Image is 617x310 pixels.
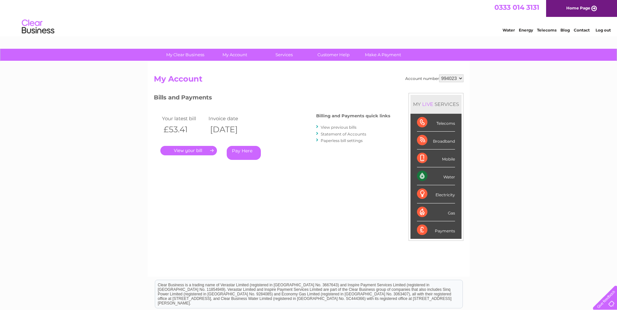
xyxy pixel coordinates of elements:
[356,49,410,61] a: Make A Payment
[154,74,463,87] h2: My Account
[321,138,363,143] a: Paperless bill settings
[494,3,539,11] a: 0333 014 3131
[207,123,254,136] th: [DATE]
[537,28,557,32] a: Telecoms
[321,132,366,136] a: Statement of Accounts
[417,203,455,221] div: Gas
[160,146,217,155] a: .
[503,28,515,32] a: Water
[417,185,455,203] div: Electricity
[257,49,311,61] a: Services
[155,4,463,32] div: Clear Business is a trading name of Verastar Limited (registered in [GEOGRAPHIC_DATA] No. 3667643...
[417,221,455,239] div: Payments
[154,93,390,104] h3: Bills and Payments
[417,149,455,167] div: Mobile
[208,49,262,61] a: My Account
[421,101,435,107] div: LIVE
[574,28,590,32] a: Contact
[227,146,261,160] a: Pay Here
[316,113,390,118] h4: Billing and Payments quick links
[417,132,455,149] div: Broadband
[158,49,212,61] a: My Clear Business
[417,167,455,185] div: Water
[560,28,570,32] a: Blog
[160,123,207,136] th: £53.41
[321,125,356,130] a: View previous bills
[596,28,611,32] a: Log out
[410,95,462,113] div: MY SERVICES
[519,28,533,32] a: Energy
[21,17,55,37] img: logo.png
[207,114,254,123] td: Invoice date
[160,114,207,123] td: Your latest bill
[405,74,463,82] div: Account number
[307,49,360,61] a: Customer Help
[417,114,455,132] div: Telecoms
